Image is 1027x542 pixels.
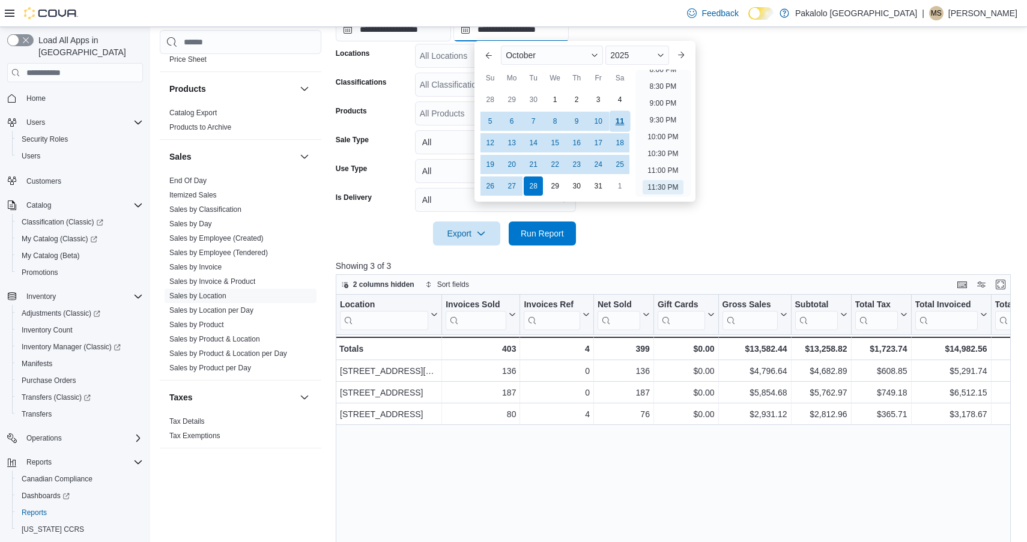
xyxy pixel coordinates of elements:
a: Canadian Compliance [17,472,97,486]
a: Sales by Product [169,321,224,329]
div: day-3 [589,90,608,109]
span: Home [26,94,46,103]
div: $0.00 [658,385,715,400]
div: 0 [524,385,589,400]
div: 80 [446,407,516,421]
p: Showing 3 of 3 [336,260,1017,272]
ul: Time [635,70,690,197]
div: 4 [524,342,589,356]
div: Michael Saikaley [929,6,944,20]
span: Feedback [701,7,738,19]
div: day-6 [502,112,521,131]
label: Is Delivery [336,193,372,202]
button: Sales [297,149,312,164]
a: My Catalog (Classic) [12,230,148,247]
div: $4,682.89 [795,364,847,378]
div: Total Invoiced [915,300,977,311]
button: Transfers [12,406,148,423]
div: day-26 [480,176,500,196]
label: Use Type [336,164,367,173]
button: Invoices Ref [524,300,589,330]
a: Promotions [17,265,63,280]
div: day-11 [610,111,631,132]
div: day-28 [480,90,500,109]
a: Transfers [17,407,56,421]
a: Classification (Classic) [12,214,148,230]
button: Gross Sales [722,300,787,330]
span: Promotions [22,268,58,277]
div: day-5 [480,112,500,131]
div: day-21 [524,155,543,174]
a: Catalog Export [169,109,217,117]
li: 11:30 PM [643,180,683,194]
span: Home [22,91,143,106]
div: October, 2025 [479,89,631,197]
div: 403 [446,342,516,356]
img: Cova [24,7,78,19]
li: 10:30 PM [643,146,683,161]
div: day-31 [589,176,608,196]
button: Operations [2,430,148,447]
span: My Catalog (Classic) [22,234,97,244]
span: My Catalog (Classic) [17,232,143,246]
a: Manifests [17,357,57,371]
div: 136 [446,364,516,378]
div: 0 [524,364,589,378]
span: Transfers [22,409,52,419]
button: Inventory [22,289,61,304]
div: Gross Sales [722,300,777,311]
div: $4,796.64 [722,364,787,378]
button: Export [433,221,500,245]
span: Classification (Classic) [22,217,103,227]
a: Classification (Classic) [17,215,108,229]
div: $0.00 [658,364,715,378]
a: Tax Details [169,417,205,426]
button: All [415,130,576,154]
span: Adjustments (Classic) [22,309,100,318]
div: day-17 [589,133,608,152]
div: $749.18 [855,385,907,400]
div: day-30 [524,90,543,109]
div: day-18 [610,133,629,152]
span: Export [440,221,493,245]
button: Promotions [12,264,148,281]
span: Transfers (Classic) [17,390,143,405]
span: Security Roles [17,132,143,146]
div: $13,258.82 [795,342,847,356]
div: Total Invoiced [915,300,977,330]
span: Adjustments (Classic) [17,306,143,321]
a: Sales by Employee (Tendered) [169,248,268,257]
a: Inventory Manager (Classic) [12,339,148,355]
button: Manifests [12,355,148,372]
div: Tu [524,68,543,88]
div: Products [160,106,321,139]
button: Reports [12,504,148,521]
button: Catalog [2,197,148,214]
span: Purchase Orders [17,373,143,388]
a: Sales by Location [169,292,226,300]
span: My Catalog (Beta) [22,251,80,260]
h3: Sales [169,151,192,163]
button: My Catalog (Beta) [12,247,148,264]
div: $365.71 [855,407,907,421]
a: Tax Exemptions [169,432,220,440]
span: Inventory Manager (Classic) [17,340,143,354]
div: Button. Open the year selector. 2025 is currently selected. [605,46,668,65]
div: $2,931.12 [722,407,787,421]
button: Taxes [169,391,295,403]
span: Purchase Orders [22,376,76,385]
div: 4 [524,407,589,421]
span: Customers [22,173,143,188]
a: Home [22,91,50,106]
div: day-16 [567,133,586,152]
span: MS [931,6,942,20]
span: 2025 [610,50,629,60]
div: day-4 [610,90,629,109]
div: $5,762.97 [795,385,847,400]
a: Transfers (Classic) [17,390,95,405]
button: Run Report [509,221,576,245]
span: Promotions [17,265,143,280]
button: Enter fullscreen [993,277,1008,292]
span: Inventory Count [17,323,143,337]
span: Security Roles [22,134,68,144]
